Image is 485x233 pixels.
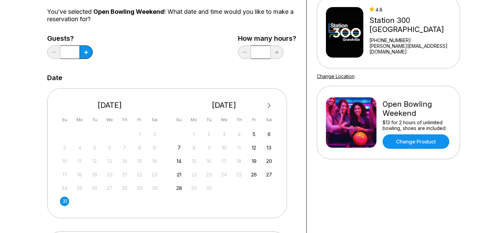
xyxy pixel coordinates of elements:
div: Choose Saturday, September 6th, 2025 [265,130,274,139]
div: [DATE] [172,101,276,110]
div: Not available Tuesday, September 23rd, 2025 [205,170,214,179]
span: Open Bowling Weekend [93,8,164,15]
div: Not available Monday, September 22nd, 2025 [189,170,199,179]
div: Fr [249,115,259,124]
div: Not available Wednesday, August 27th, 2025 [105,184,114,193]
div: Not available Friday, August 15th, 2025 [135,157,144,166]
div: Not available Sunday, August 17th, 2025 [60,170,69,179]
div: Not available Tuesday, August 5th, 2025 [90,143,99,152]
div: Not available Friday, August 8th, 2025 [135,143,144,152]
div: Not available Saturday, August 16th, 2025 [150,157,159,166]
div: Not available Monday, September 15th, 2025 [189,157,199,166]
div: Not available Monday, August 11th, 2025 [75,157,84,166]
div: Not available Tuesday, September 2nd, 2025 [205,130,214,139]
div: Not available Wednesday, August 13th, 2025 [105,157,114,166]
div: Not available Thursday, September 18th, 2025 [235,157,244,166]
div: Not available Saturday, August 9th, 2025 [150,143,159,152]
div: Choose Friday, September 5th, 2025 [249,130,259,139]
div: Not available Monday, August 4th, 2025 [75,143,84,152]
div: You’ve selected ! What date and time would you like to make a reservation for? [47,8,296,23]
div: $13 for 2 hours of unlimited bowling, shoes are included [383,120,451,131]
div: Not available Saturday, August 2nd, 2025 [150,130,159,139]
div: Not available Monday, August 18th, 2025 [75,170,84,179]
div: Su [175,115,184,124]
div: Choose Friday, September 19th, 2025 [249,157,259,166]
div: Open Bowling Weekend [383,100,451,118]
div: Choose Sunday, September 14th, 2025 [175,157,184,166]
div: [PHONE_NUMBER] [369,37,457,43]
div: We [219,115,229,124]
div: Choose Sunday, August 31st, 2025 [60,197,69,206]
div: month 2025-09 [174,129,275,193]
img: Open Bowling Weekend [326,97,376,148]
div: Not available Thursday, September 25th, 2025 [235,170,244,179]
div: Not available Saturday, August 23rd, 2025 [150,170,159,179]
div: Not available Monday, September 1st, 2025 [189,130,199,139]
a: Change Product [383,134,449,149]
div: Not available Wednesday, September 17th, 2025 [219,157,229,166]
div: Not available Monday, September 29th, 2025 [189,184,199,193]
div: Not available Thursday, August 7th, 2025 [120,143,129,152]
div: Not available Sunday, August 3rd, 2025 [60,143,69,152]
div: Choose Sunday, September 7th, 2025 [175,143,184,152]
div: Not available Thursday, September 11th, 2025 [235,143,244,152]
div: Mo [75,115,84,124]
div: Not available Thursday, August 14th, 2025 [120,157,129,166]
img: Station 300 Grandville [326,7,364,58]
div: Su [60,115,69,124]
div: Not available Friday, August 1st, 2025 [135,130,144,139]
div: Not available Thursday, September 4th, 2025 [235,130,244,139]
div: Not available Wednesday, August 6th, 2025 [105,143,114,152]
div: Tu [205,115,214,124]
div: month 2025-08 [59,129,160,206]
div: Th [235,115,244,124]
div: Not available Friday, August 22nd, 2025 [135,170,144,179]
a: [PERSON_NAME][EMAIL_ADDRESS][DOMAIN_NAME] [369,43,457,55]
div: Not available Monday, September 8th, 2025 [189,143,199,152]
div: Tu [90,115,99,124]
div: Not available Monday, August 25th, 2025 [75,184,84,193]
div: Not available Wednesday, September 24th, 2025 [219,170,229,179]
div: Not available Thursday, August 28th, 2025 [120,184,129,193]
div: Sa [265,115,274,124]
div: Not available Tuesday, September 16th, 2025 [205,157,214,166]
div: Choose Friday, September 26th, 2025 [249,170,259,179]
div: Not available Thursday, August 21st, 2025 [120,170,129,179]
div: Choose Saturday, September 27th, 2025 [265,170,274,179]
div: Mo [189,115,199,124]
div: Station 300 [GEOGRAPHIC_DATA] [369,16,457,34]
div: Not available Tuesday, August 19th, 2025 [90,170,99,179]
div: Fr [135,115,144,124]
div: Not available Sunday, August 24th, 2025 [60,184,69,193]
div: Not available Tuesday, August 26th, 2025 [90,184,99,193]
button: Next Month [264,100,275,111]
label: How many hours? [238,35,296,42]
div: Choose Saturday, September 20th, 2025 [265,157,274,166]
div: Not available Wednesday, August 20th, 2025 [105,170,114,179]
a: Change Location [317,73,355,79]
div: 4.8 [369,7,457,12]
div: Choose Sunday, September 28th, 2025 [175,184,184,193]
div: [DATE] [58,101,162,110]
label: Guests? [47,35,93,42]
div: Choose Sunday, September 21st, 2025 [175,170,184,179]
div: Th [120,115,129,124]
div: Not available Tuesday, August 12th, 2025 [90,157,99,166]
div: Not available Sunday, August 10th, 2025 [60,157,69,166]
div: Not available Tuesday, September 9th, 2025 [205,143,214,152]
div: Not available Wednesday, September 10th, 2025 [219,143,229,152]
div: Choose Saturday, September 13th, 2025 [265,143,274,152]
div: We [105,115,114,124]
div: Not available Tuesday, September 30th, 2025 [205,184,214,193]
label: Date [47,74,62,81]
div: Sa [150,115,159,124]
div: Not available Saturday, August 30th, 2025 [150,184,159,193]
div: Not available Friday, August 29th, 2025 [135,184,144,193]
div: Not available Wednesday, September 3rd, 2025 [219,130,229,139]
div: Choose Friday, September 12th, 2025 [249,143,259,152]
